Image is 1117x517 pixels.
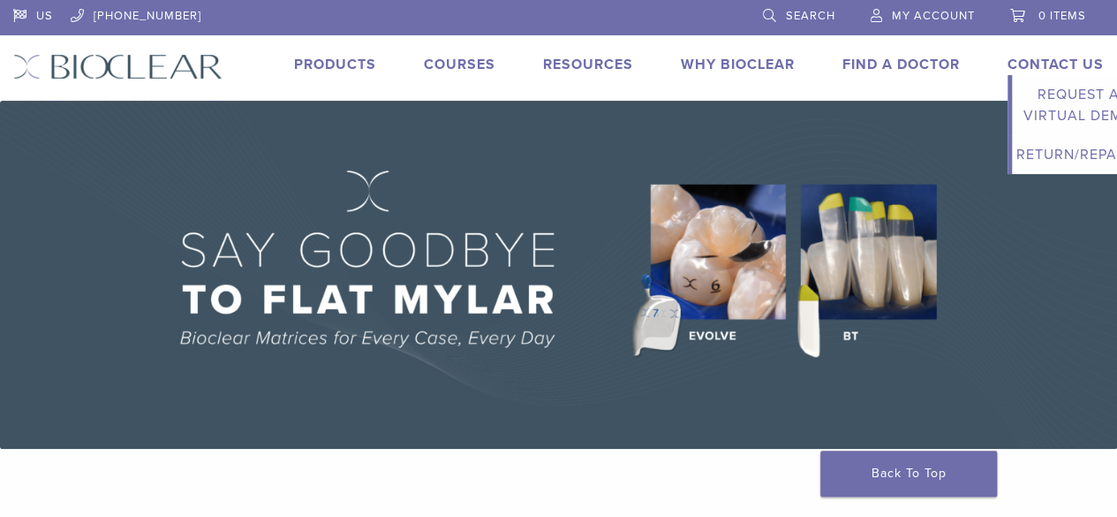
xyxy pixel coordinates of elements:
[681,56,795,73] a: Why Bioclear
[1038,9,1086,23] span: 0 items
[820,451,997,497] a: Back To Top
[892,9,975,23] span: My Account
[842,56,960,73] a: Find A Doctor
[543,56,633,73] a: Resources
[786,9,835,23] span: Search
[1008,56,1104,73] a: Contact Us
[424,56,495,73] a: Courses
[13,54,223,80] img: Bioclear
[294,56,376,73] a: Products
